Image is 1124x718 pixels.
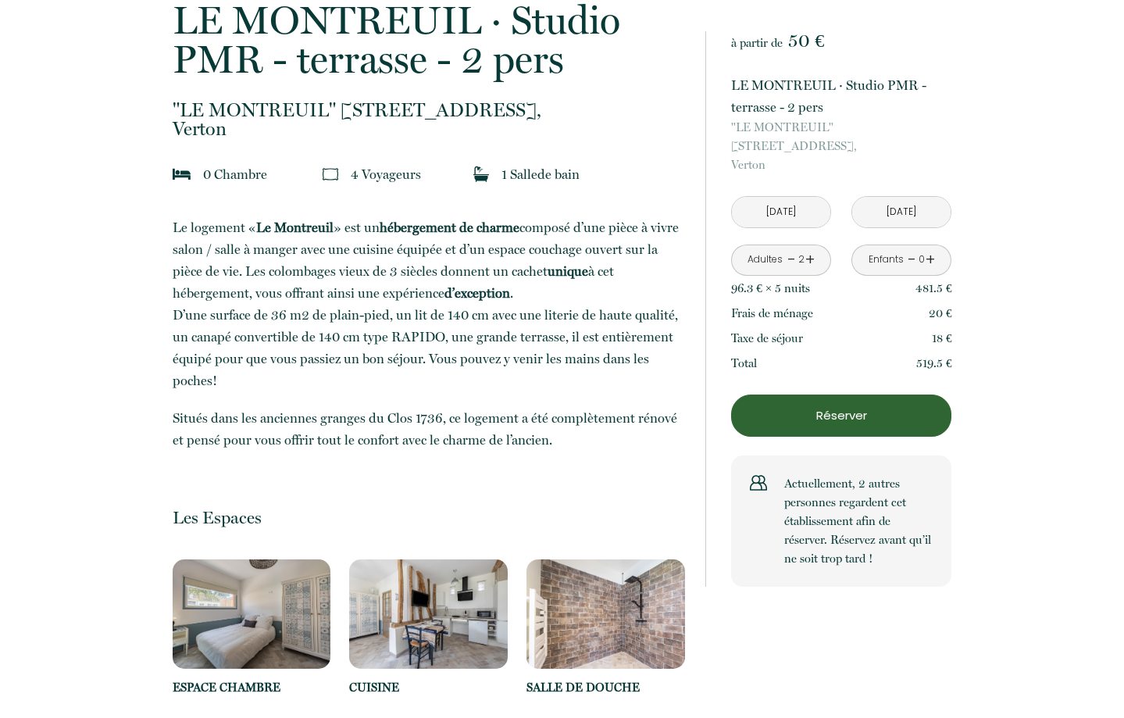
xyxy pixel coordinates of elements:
[173,1,685,79] p: LE MONTREUIL · Studio PMR - terrasse - 2 pers
[731,279,810,298] p: 96.3 € × 5 nuit
[732,197,830,227] input: Arrivée
[444,285,510,301] strong: d’exception
[323,166,338,182] img: guests
[349,559,508,669] img: 1715188729223.jpg
[788,30,824,52] span: 50 €
[731,329,803,348] p: Taxe de séjour
[750,474,767,491] img: users
[731,304,813,323] p: Frais de ménage
[748,252,783,267] div: Adultes
[731,36,783,50] span: à partir de
[805,281,810,295] span: s
[173,678,331,697] p: ESPACE CHAMBRE
[256,220,334,235] strong: Le Montreuil
[869,252,904,267] div: Enfants
[852,197,951,227] input: Départ
[548,263,588,279] strong: unique
[787,248,796,272] a: -
[798,252,805,267] div: 2
[926,248,935,272] a: +
[805,248,815,272] a: +
[731,74,951,118] p: LE MONTREUIL · Studio PMR - terrasse - 2 pers
[731,395,951,437] button: Réserver
[737,406,946,425] p: Réserver
[173,216,685,391] p: Le logement « » est un composé d’une pièce à vivre salon / salle à manger avec une cuisine équipé...
[173,101,685,138] p: Verton
[526,678,685,697] p: SALLE DE DOUCHE
[731,354,757,373] p: Total
[918,252,926,267] div: 0
[173,407,685,451] p: Situés dans les anciennes granges du Clos 1736, ce logement a été complètement rénové et pensé po...
[908,248,916,272] a: -
[915,279,952,298] p: 481.5 €
[173,101,685,120] span: "LE MONTREUIL" [STREET_ADDRESS],
[351,163,421,185] p: 4 Voyageur
[784,474,933,568] p: Actuellement, 2 autres personnes regardent cet établissement afin de réserver. Réservez avant qu’...
[349,678,508,697] p: CUISINE
[380,220,519,235] strong: hébergement de charme
[932,329,952,348] p: 18 €
[203,163,267,185] p: 0 Chambre
[526,559,685,669] img: 17151887594113.jpg
[916,354,952,373] p: 519.5 €
[173,507,685,528] p: Les Espaces
[501,163,580,185] p: 1 Salle de bain
[173,559,331,669] img: 17151887013398.jpg
[929,304,952,323] p: 20 €
[416,166,421,182] span: s
[731,118,951,174] p: Verton
[731,118,951,155] span: "LE MONTREUIL" [STREET_ADDRESS],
